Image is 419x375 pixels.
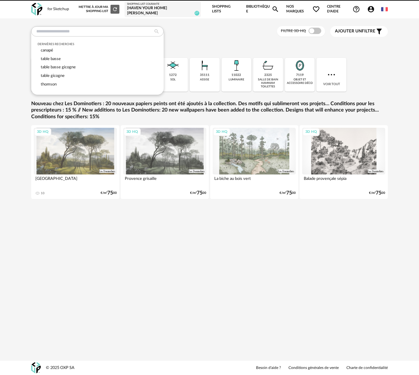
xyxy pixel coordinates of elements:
[327,4,360,14] span: Centre d'aideHelp Circle Outline icon
[127,6,198,16] div: [Haven your Home] [PERSON_NAME]
[127,3,198,6] div: Shopping List courante
[107,191,113,195] span: 75
[41,82,57,86] span: thomson
[31,125,119,199] a: 3D HQ [GEOGRAPHIC_DATA] 10 €/m²7500
[41,74,65,78] span: table gicogne
[169,73,177,77] div: 1272
[127,3,198,16] a: Shopping List courante [Haven your Home] [PERSON_NAME] 27
[31,3,42,16] img: OXP
[190,191,206,195] div: €/m² 00
[286,191,292,195] span: 75
[367,5,375,13] span: Account Circle icon
[213,128,230,136] div: 3D HQ
[195,11,199,16] span: 27
[316,58,346,92] div: Voir tout
[210,125,298,199] a: 3D HQ La biche au bois vert €/m²7500
[101,191,117,195] div: €/m² 00
[375,28,383,35] span: Filter icon
[280,191,296,195] div: €/m² 00
[256,365,281,371] a: Besoin d'aide ?
[112,7,118,10] span: Refresh icon
[302,128,320,136] div: 3D HQ
[302,174,385,187] div: Balade provençale sépia
[34,128,51,136] div: 3D HQ
[335,29,362,33] span: Ajouter un
[288,365,339,371] a: Conditions générales de vente
[47,7,69,12] div: for Sketchup
[330,26,388,37] button: Ajouter unfiltre Filter icon
[38,42,157,46] div: Dernières recherches
[367,5,378,13] span: Account Circle icon
[369,191,385,195] div: €/m² 00
[296,73,304,77] div: 7119
[260,58,276,73] img: Salle%20de%20bain.png
[352,5,360,13] span: Help Circle Outline icon
[300,125,388,199] a: 3D HQ Balade provençale sépia €/m²7500
[124,128,141,136] div: 3D HQ
[170,78,176,81] div: sol
[197,58,212,73] img: Assise.png
[213,174,296,187] div: La biche au bois vert
[31,362,41,373] img: OXP
[381,6,388,13] img: fr
[41,48,53,52] span: canapé
[41,57,61,61] span: table basse
[335,29,375,34] span: filtre
[79,5,119,14] div: Mettre à jour ma Shopping List
[281,29,306,33] span: Filtre 3D HQ
[123,174,206,187] div: Provence grisaille
[41,65,76,69] span: table basse gicogne
[200,78,209,81] div: assise
[346,365,388,371] a: Charte de confidentialité
[287,78,313,85] div: objet et accessoire déco
[255,78,281,89] div: salle de bain hammam toilettes
[46,365,75,371] div: © 2025 OXP SA
[34,174,117,187] div: [GEOGRAPHIC_DATA]
[41,191,45,195] div: 10
[229,78,244,81] div: luminaire
[121,125,209,199] a: 3D HQ Provence grisaille €/m²7500
[326,70,337,80] img: more.7b13dc1.svg
[197,191,202,195] span: 75
[292,58,308,73] img: Miroir.png
[229,58,244,73] img: Luminaire.png
[312,5,320,13] span: Heart Outline icon
[200,73,209,77] div: 35111
[264,73,272,77] div: 2325
[165,58,181,73] img: Sol.png
[231,73,241,77] div: 11022
[272,5,279,13] span: Magnify icon
[376,191,381,195] span: 75
[31,100,388,120] a: Nouveau chez Les Dominotiers : 20 nouveaux papiers peints ont été ajoutés à la collection. Des mo...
